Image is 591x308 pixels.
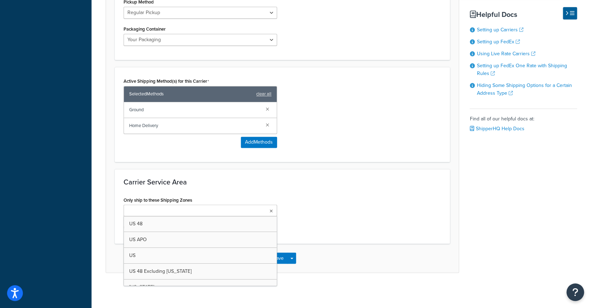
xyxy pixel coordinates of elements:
[124,279,277,295] a: [US_STATE]
[129,251,136,259] span: US
[470,125,524,133] a: ShipperHQ Help Docs
[129,283,154,290] span: [US_STATE]
[129,121,260,131] span: Home Delivery
[124,26,166,32] label: Packaging Container
[470,109,577,134] div: Find all of our helpful docs at:
[124,232,277,247] a: US APO
[256,89,271,99] a: clear all
[124,247,277,263] a: US
[563,7,577,20] button: Hide Help Docs
[129,220,143,227] span: US 48
[241,137,277,148] button: AddMethods
[129,105,260,115] span: Ground
[124,263,277,279] a: US 48 Excluding [US_STATE]
[477,50,535,58] a: Using Live Rate Carriers
[124,178,441,186] h3: Carrier Service Area
[477,38,520,46] a: Setting up FedEx
[477,82,572,97] a: Hiding Some Shipping Options for a Certain Address Type
[477,62,567,77] a: Setting up FedEx One Rate with Shipping Rules
[566,283,584,301] button: Open Resource Center
[124,216,277,231] a: US 48
[269,252,288,264] button: Save
[129,235,147,243] span: US APO
[129,89,253,99] span: Selected Methods
[124,197,192,202] label: Only ship to these Shipping Zones
[129,267,191,275] span: US 48 Excluding [US_STATE]
[477,26,523,34] a: Setting up Carriers
[470,11,577,19] h3: Helpful Docs
[124,78,209,84] label: Active Shipping Method(s) for this Carrier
